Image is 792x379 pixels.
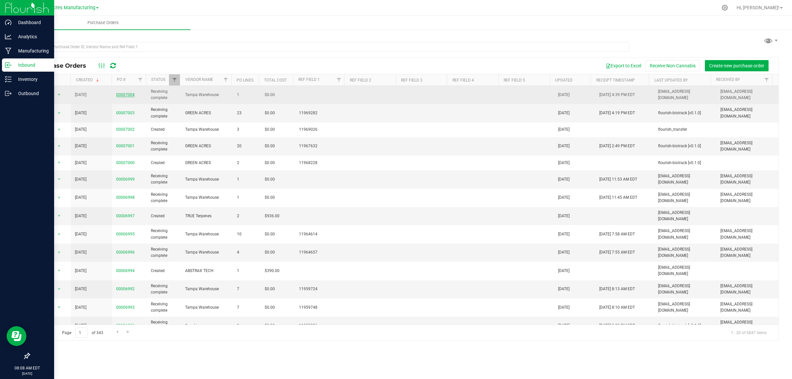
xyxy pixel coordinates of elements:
span: [DATE] [75,268,86,274]
span: [EMAIL_ADDRESS][DOMAIN_NAME] [720,301,775,314]
p: Inbound [12,61,51,69]
span: [DATE] [558,268,570,274]
span: $0.00 [265,160,275,166]
span: 11959724 [299,286,343,292]
span: flourish-biotrack [v0.1.0] [658,160,712,166]
span: 1 - 20 of 6847 items [726,327,772,337]
span: GREEN ACRES [185,110,229,116]
p: Dashboard [12,18,51,26]
span: [DATE] [558,304,570,311]
span: 11964614 [299,231,343,237]
span: [DATE] [558,160,570,166]
span: [DATE] [558,231,570,237]
span: TRUE Terpenes [185,213,229,219]
span: [EMAIL_ADDRESS][DOMAIN_NAME] [720,228,775,240]
span: [EMAIL_ADDRESS][DOMAIN_NAME] [658,88,712,101]
span: [DATE] [75,304,86,311]
span: [EMAIL_ADDRESS][DOMAIN_NAME] [720,173,775,186]
span: [EMAIL_ADDRESS][DOMAIN_NAME] [658,283,712,295]
span: select [55,158,63,167]
a: Receipt Timestamp [596,78,635,83]
span: Receiving complete [151,88,178,101]
a: Total Cost [264,78,287,83]
span: $0.00 [265,323,275,329]
a: 00007000 [116,160,135,165]
button: Create new purchase order [705,60,769,71]
span: [DATE] [558,286,570,292]
span: GREEN ACRES [185,160,229,166]
span: [DATE] [75,126,86,133]
a: 00006994 [116,268,135,273]
span: [DATE] [558,213,570,219]
inline-svg: Inventory [5,76,12,83]
span: Created [151,268,178,274]
span: [DATE] [75,323,86,329]
span: ABSTRAX TECH [185,268,229,274]
span: $0.00 [265,304,275,311]
span: [DATE] [75,160,86,166]
span: [DATE] [558,143,570,149]
span: 7 [237,286,257,292]
span: 11959748 [299,304,343,311]
a: Filter [135,74,146,86]
span: [EMAIL_ADDRESS][DOMAIN_NAME] [720,246,775,259]
span: select [55,193,63,202]
span: [DATE] [75,249,86,256]
span: 11969282 [299,110,343,116]
span: [DATE] 11:53 AM EDT [599,176,637,183]
span: [DATE] 7:55 AM EDT [599,249,635,256]
span: 3 [237,126,257,133]
span: [DATE] [558,110,570,116]
span: 11968228 [299,160,343,166]
a: 00007001 [116,144,135,148]
span: Created [151,160,178,166]
a: Go to the next page [113,327,122,336]
span: [EMAIL_ADDRESS][DOMAIN_NAME] [658,228,712,240]
span: Tampa Warehouse [185,194,229,201]
span: [EMAIL_ADDRESS][DOMAIN_NAME] [658,210,712,222]
a: Last Updated By [654,78,688,83]
span: $0.00 [265,231,275,237]
span: Receiving complete [151,246,178,259]
p: [DATE] [3,371,51,376]
span: 11967632 [299,143,343,149]
span: $390.00 [265,268,280,274]
span: 1 [237,92,257,98]
a: 00006998 [116,195,135,200]
a: Ref Field 3 [401,78,422,83]
span: select [55,248,63,257]
span: [DATE] [75,176,86,183]
span: Tampa Warehouse [185,249,229,256]
span: [EMAIL_ADDRESS][DOMAIN_NAME] [658,301,712,314]
span: $0.00 [265,143,275,149]
span: select [55,230,63,239]
span: Purchase Orders [79,20,128,26]
span: Receiving complete [151,140,178,153]
a: 00006992 [116,287,135,291]
span: $936.00 [265,213,280,219]
span: select [55,109,63,118]
span: Tampa Warehouse [185,176,229,183]
div: Manage settings [721,5,729,11]
span: Tampa Warehouse [185,231,229,237]
span: [EMAIL_ADDRESS][DOMAIN_NAME] [658,264,712,277]
span: 11964657 [299,249,343,256]
span: Tampa Warehouse [185,92,229,98]
a: PO Lines [237,78,253,83]
span: [DATE] 8:10 AM EDT [599,304,635,311]
span: 1 [237,323,257,329]
span: [DATE] [75,143,86,149]
span: Create new purchase order [709,63,764,68]
span: 11969026 [299,126,343,133]
inline-svg: Manufacturing [5,48,12,54]
span: Receiving complete [151,301,178,314]
span: $0.00 [265,176,275,183]
span: select [55,303,63,312]
a: Filter [333,74,344,86]
button: Receive Non-Cannabis [645,60,700,71]
span: 2 [237,213,257,219]
a: 00006997 [116,214,135,218]
span: Receiving complete [151,319,178,332]
span: [DATE] [558,249,570,256]
span: [DATE] 4:19 PM EDT [599,110,635,116]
